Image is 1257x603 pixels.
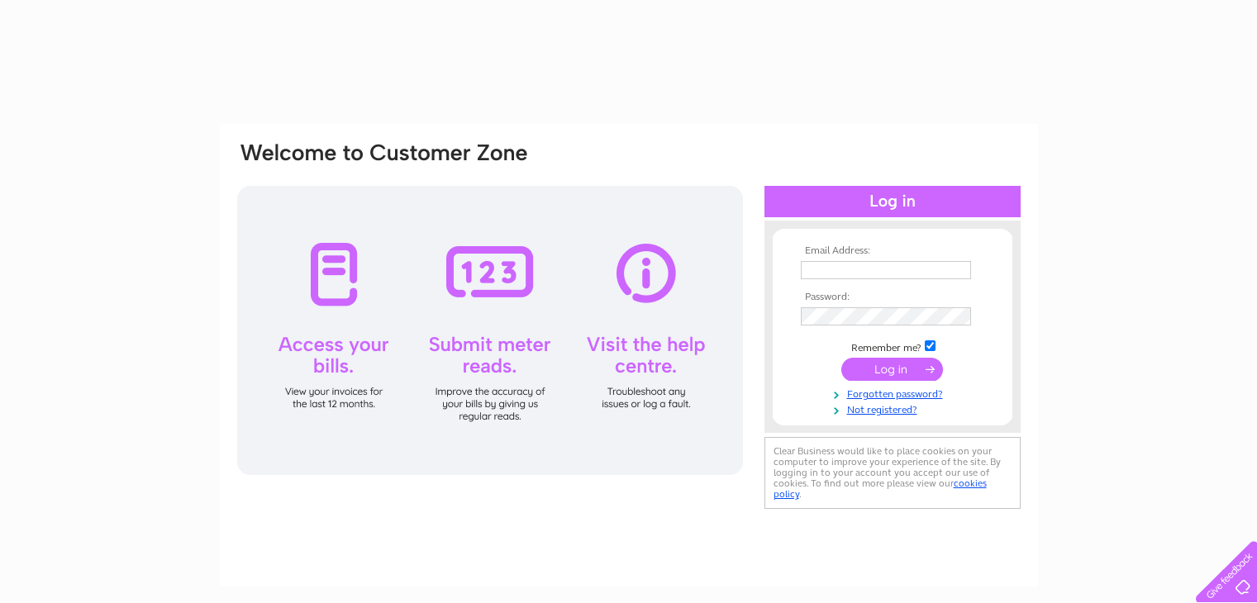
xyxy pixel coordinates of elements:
td: Remember me? [797,338,988,354]
a: Forgotten password? [801,385,988,401]
div: Clear Business would like to place cookies on your computer to improve your experience of the sit... [764,437,1021,509]
a: Not registered? [801,401,988,416]
th: Password: [797,292,988,303]
input: Submit [841,358,943,381]
a: cookies policy [774,477,987,500]
th: Email Address: [797,245,988,257]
